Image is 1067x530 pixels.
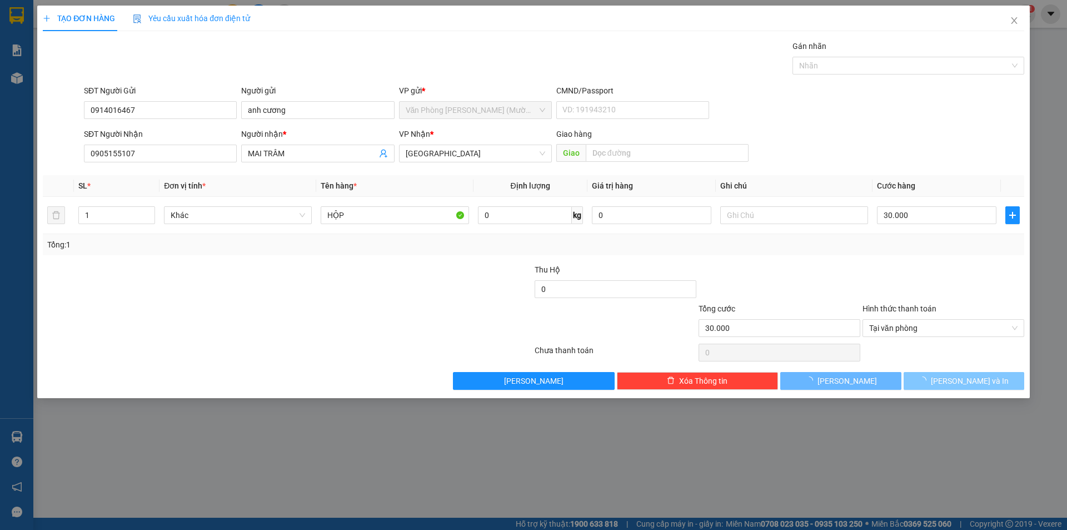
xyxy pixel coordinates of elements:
[792,42,826,51] label: Gán nhãn
[504,375,564,387] span: [PERSON_NAME]
[592,181,633,190] span: Giá trị hàng
[904,372,1024,390] button: [PERSON_NAME] và In
[805,377,817,384] span: loading
[406,145,545,162] span: Đà Lạt
[241,128,394,140] div: Người nhận
[321,206,468,224] input: VD: Bàn, Ghế
[586,144,749,162] input: Dọc đường
[556,85,709,97] div: CMND/Passport
[919,377,931,384] span: loading
[379,149,388,158] span: user-add
[667,377,675,385] span: delete
[556,130,592,138] span: Giao hàng
[399,85,552,97] div: VP gửi
[1010,16,1019,25] span: close
[399,130,430,138] span: VP Nhận
[43,14,51,22] span: plus
[556,144,586,162] span: Giao
[533,344,697,364] div: Chưa thanh toán
[453,372,615,390] button: [PERSON_NAME]
[43,14,115,23] span: TẠO ĐƠN HÀNG
[617,372,779,390] button: deleteXóa Thông tin
[716,175,872,197] th: Ghi chú
[164,181,206,190] span: Đơn vị tính
[869,320,1018,336] span: Tại văn phòng
[171,207,305,224] span: Khác
[592,206,711,224] input: 0
[406,102,545,118] span: Văn Phòng Trần Phú (Mường Thanh)
[1006,211,1019,220] span: plus
[999,6,1030,37] button: Close
[84,85,237,97] div: SĐT Người Gửi
[84,128,237,140] div: SĐT Người Nhận
[679,375,727,387] span: Xóa Thông tin
[133,14,142,23] img: icon
[321,181,357,190] span: Tên hàng
[817,375,877,387] span: [PERSON_NAME]
[572,206,583,224] span: kg
[862,304,936,313] label: Hình thức thanh toán
[780,372,901,390] button: [PERSON_NAME]
[78,181,87,190] span: SL
[931,375,1009,387] span: [PERSON_NAME] và In
[720,206,868,224] input: Ghi Chú
[47,239,412,251] div: Tổng: 1
[133,14,250,23] span: Yêu cầu xuất hóa đơn điện tử
[535,265,560,274] span: Thu Hộ
[699,304,735,313] span: Tổng cước
[241,85,394,97] div: Người gửi
[1005,206,1020,224] button: plus
[511,181,550,190] span: Định lượng
[877,181,915,190] span: Cước hàng
[47,206,65,224] button: delete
